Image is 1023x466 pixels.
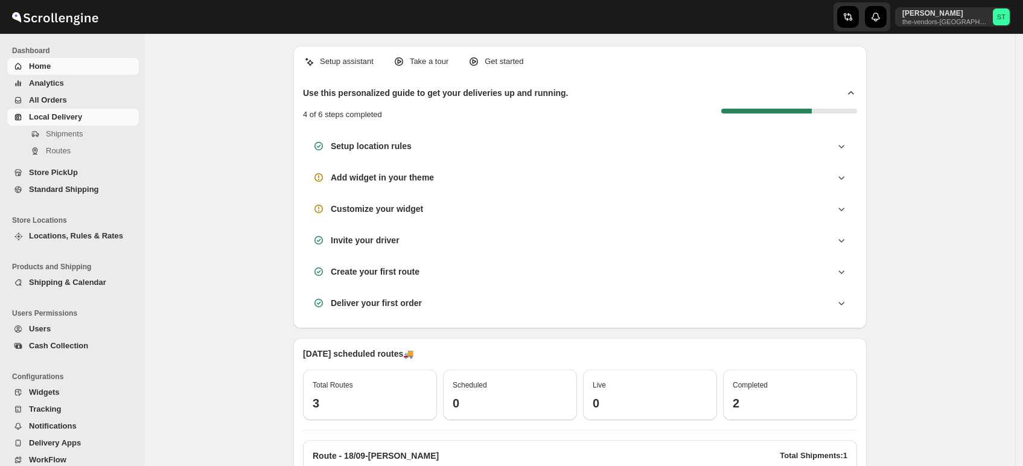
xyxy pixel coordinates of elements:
[29,341,88,350] span: Cash Collection
[453,381,487,389] span: Scheduled
[303,109,382,121] p: 4 of 6 steps completed
[7,435,139,452] button: Delivery Apps
[331,297,422,309] h3: Deliver your first order
[997,13,1005,21] text: ST
[453,396,567,410] h3: 0
[331,266,419,278] h3: Create your first route
[410,56,448,68] p: Take a tour
[12,262,139,272] span: Products and Shipping
[733,396,847,410] h3: 2
[7,142,139,159] button: Routes
[733,381,768,389] span: Completed
[593,396,707,410] h3: 0
[29,421,77,430] span: Notifications
[12,308,139,318] span: Users Permissions
[29,62,51,71] span: Home
[12,46,139,56] span: Dashboard
[12,215,139,225] span: Store Locations
[313,381,353,389] span: Total Routes
[7,92,139,109] button: All Orders
[993,8,1010,25] span: Simcha Trieger
[7,401,139,418] button: Tracking
[29,438,81,447] span: Delivery Apps
[12,372,139,381] span: Configurations
[29,78,64,88] span: Analytics
[29,388,59,397] span: Widgets
[331,171,434,184] h3: Add widget in your theme
[331,234,400,246] h3: Invite your driver
[7,126,139,142] button: Shipments
[46,146,71,155] span: Routes
[593,381,606,389] span: Live
[29,168,78,177] span: Store PickUp
[7,384,139,401] button: Widgets
[313,450,439,462] h2: Route - 18/09-[PERSON_NAME]
[320,56,374,68] p: Setup assistant
[29,404,61,413] span: Tracking
[10,2,100,32] img: ScrollEngine
[7,274,139,291] button: Shipping & Calendar
[46,129,83,138] span: Shipments
[7,337,139,354] button: Cash Collection
[29,455,66,464] span: WorkFlow
[7,418,139,435] button: Notifications
[902,8,988,18] p: [PERSON_NAME]
[331,140,412,152] h3: Setup location rules
[29,95,67,104] span: All Orders
[7,321,139,337] button: Users
[313,396,427,410] h3: 3
[303,348,857,360] p: [DATE] scheduled routes 🚚
[29,112,82,121] span: Local Delivery
[29,278,106,287] span: Shipping & Calendar
[29,324,51,333] span: Users
[7,75,139,92] button: Analytics
[29,231,123,240] span: Locations, Rules & Rates
[485,56,523,68] p: Get started
[331,203,423,215] h3: Customize your widget
[902,18,988,25] p: the-vendors-[GEOGRAPHIC_DATA]
[895,7,1011,27] button: User menu
[7,228,139,244] button: Locations, Rules & Rates
[29,185,99,194] span: Standard Shipping
[780,450,847,462] p: Total Shipments: 1
[303,87,569,99] h2: Use this personalized guide to get your deliveries up and running.
[7,58,139,75] button: Home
